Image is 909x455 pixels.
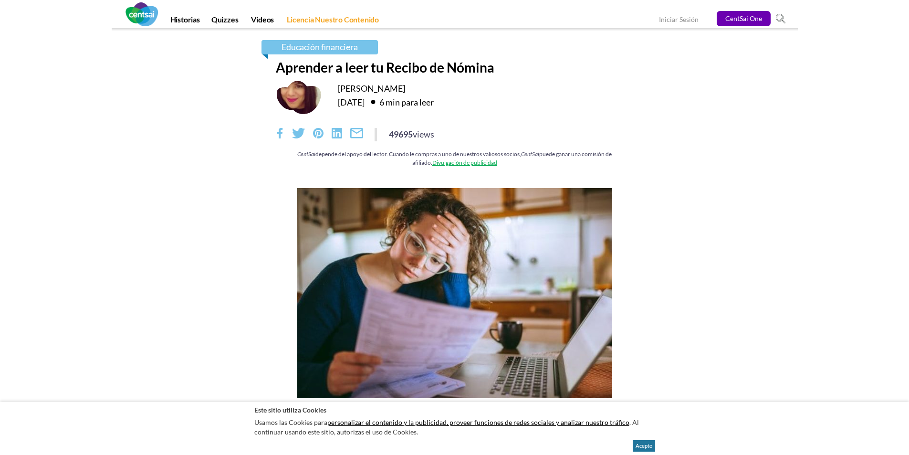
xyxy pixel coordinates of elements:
h2: Este sitio utiliza Cookies [254,405,655,414]
a: Videos [245,15,280,28]
em: CentSai [521,151,539,158]
a: Quizzes [206,15,244,28]
div: depende del apoyo del lector. Cuando le compras a uno de nuestros valiosos socios, puede ganar un... [276,150,634,167]
div: 49695 [389,128,434,140]
time: [DATE] [338,97,365,107]
span: views [413,129,434,139]
a: Educación financiera [261,40,378,54]
a: CentSai One [717,11,771,26]
a: Iniciar Sesión [659,15,699,25]
h1: Aprender a leer tu Recibo de Nómina [276,59,634,75]
a: Divulgación de publicidad [432,159,497,166]
a: [PERSON_NAME] [338,83,405,94]
a: Historias [165,15,206,28]
img: CentSai [125,2,158,26]
a: Licencia Nuestro Contenido [281,15,385,28]
button: Acepto [633,440,655,452]
p: Usamos las Cookies para . Al continuar usando este sitio, autorizas el uso de Cookies. [254,415,655,439]
em: CentSai [297,151,315,158]
img: Aprender a leer tu Recibo de Nómina [297,188,612,398]
div: 6 min para leer [366,94,434,109]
